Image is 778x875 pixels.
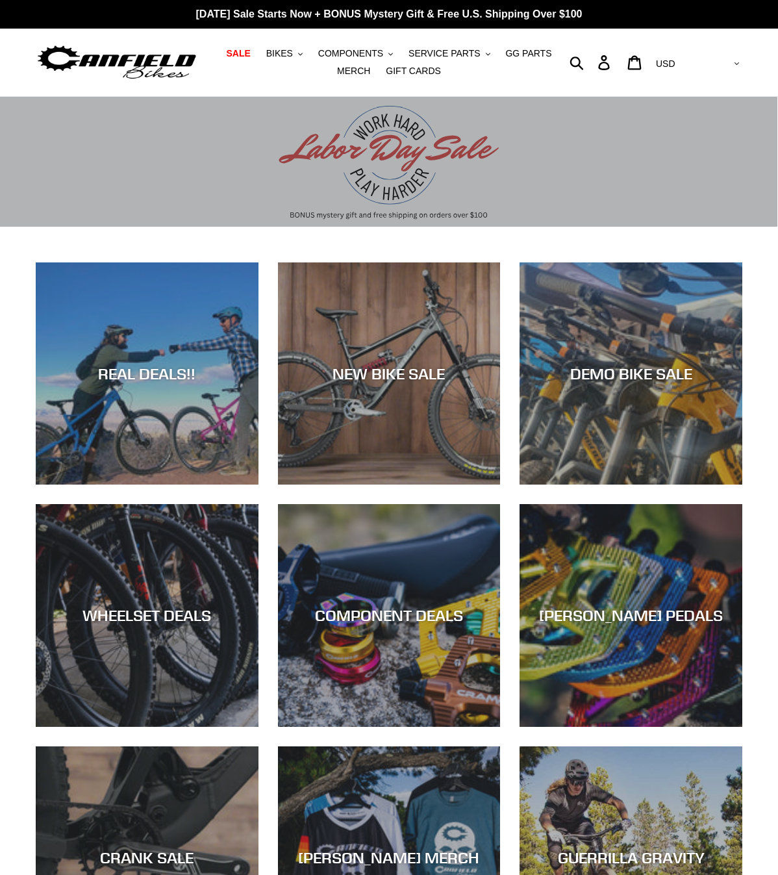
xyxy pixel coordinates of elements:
[266,48,293,59] span: BIKES
[520,848,742,867] div: GUERRILLA GRAVITY
[36,262,258,485] a: REAL DEALS!!
[499,45,558,62] a: GG PARTS
[226,48,250,59] span: SALE
[312,45,399,62] button: COMPONENTS
[331,62,377,80] a: MERCH
[278,262,501,485] a: NEW BIKE SALE
[318,48,383,59] span: COMPONENTS
[36,504,258,727] a: WHEELSET DEALS
[36,364,258,383] div: REAL DEALS!!
[386,66,441,77] span: GIFT CARDS
[520,504,742,727] a: [PERSON_NAME] PEDALS
[520,364,742,383] div: DEMO BIKE SALE
[36,848,258,867] div: CRANK SALE
[505,48,551,59] span: GG PARTS
[278,606,501,625] div: COMPONENT DEALS
[278,504,501,727] a: COMPONENT DEALS
[278,364,501,383] div: NEW BIKE SALE
[278,848,501,867] div: [PERSON_NAME] MERCH
[36,606,258,625] div: WHEELSET DEALS
[402,45,496,62] button: SERVICE PARTS
[408,48,480,59] span: SERVICE PARTS
[337,66,370,77] span: MERCH
[379,62,447,80] a: GIFT CARDS
[520,606,742,625] div: [PERSON_NAME] PEDALS
[220,45,257,62] a: SALE
[260,45,309,62] button: BIKES
[520,262,742,485] a: DEMO BIKE SALE
[36,42,198,83] img: Canfield Bikes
